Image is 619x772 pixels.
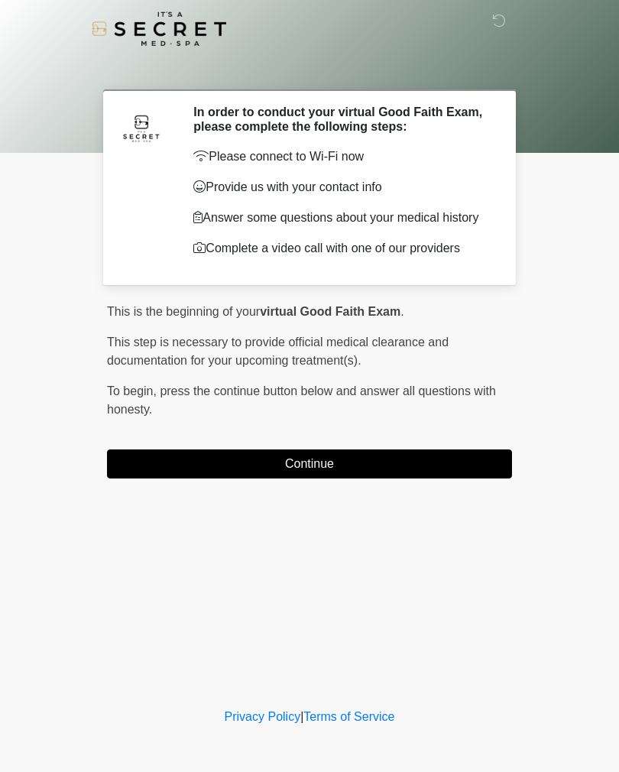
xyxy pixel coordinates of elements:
p: Provide us with your contact info [193,178,489,196]
a: Terms of Service [303,710,394,723]
p: Answer some questions about your medical history [193,209,489,227]
span: press the continue button below and answer all questions with honesty. [107,384,496,416]
span: This is the beginning of your [107,305,260,318]
a: | [300,710,303,723]
a: Privacy Policy [225,710,301,723]
strong: virtual Good Faith Exam [260,305,400,318]
h1: ‎ ‎ [96,55,523,83]
p: Complete a video call with one of our providers [193,239,489,258]
span: To begin, [107,384,160,397]
img: Agent Avatar [118,105,164,151]
span: This step is necessary to provide official medical clearance and documentation for your upcoming ... [107,336,449,367]
p: Please connect to Wi-Fi now [193,148,489,166]
img: It's A Secret Med Spa Logo [92,11,226,46]
h2: In order to conduct your virtual Good Faith Exam, please complete the following steps: [193,105,489,134]
button: Continue [107,449,512,478]
span: . [400,305,403,318]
